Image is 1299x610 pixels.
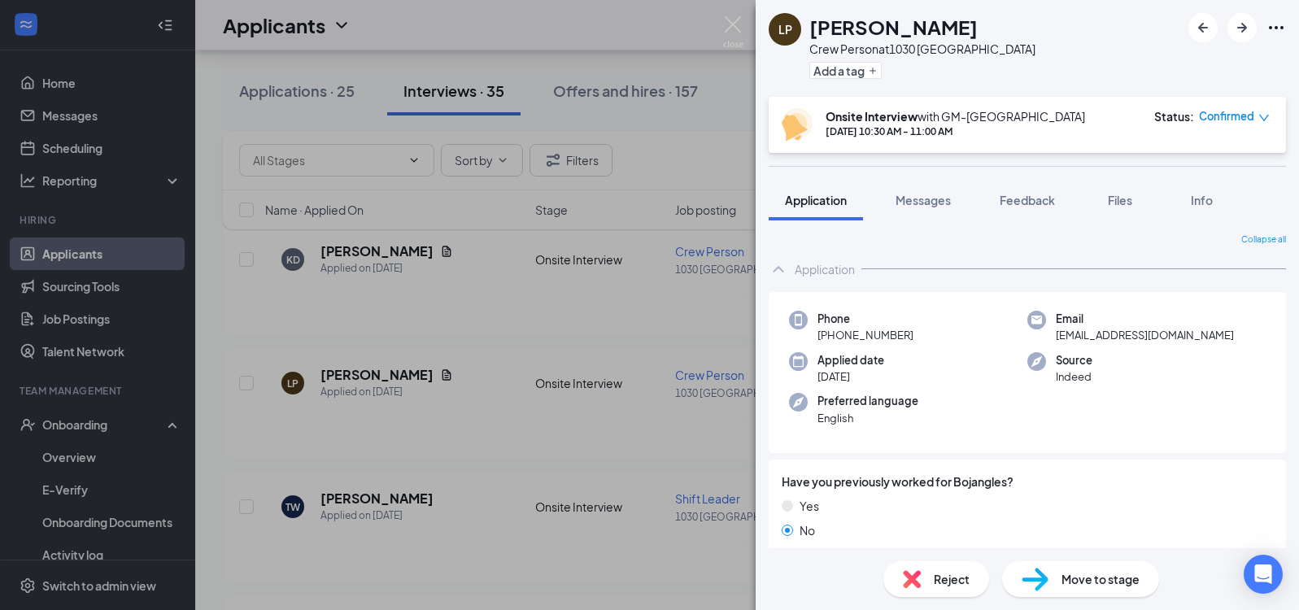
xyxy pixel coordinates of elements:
[817,311,913,327] span: Phone
[1199,108,1254,124] span: Confirmed
[868,66,878,76] svg: Plus
[817,410,918,426] span: English
[778,21,792,37] div: LP
[1232,18,1252,37] svg: ArrowRight
[795,261,855,277] div: Application
[934,570,970,588] span: Reject
[1056,352,1092,368] span: Source
[1056,327,1234,343] span: [EMAIL_ADDRESS][DOMAIN_NAME]
[1000,193,1055,207] span: Feedback
[782,473,1013,490] span: Have you previously worked for Bojangles?
[1056,311,1234,327] span: Email
[817,352,884,368] span: Applied date
[826,124,1085,138] div: [DATE] 10:30 AM - 11:00 AM
[800,521,815,539] span: No
[769,259,788,279] svg: ChevronUp
[1108,193,1132,207] span: Files
[800,497,819,515] span: Yes
[1241,233,1286,246] span: Collapse all
[1061,570,1140,588] span: Move to stage
[1227,13,1257,42] button: ArrowRight
[1154,108,1194,124] div: Status :
[1258,112,1270,124] span: down
[1193,18,1213,37] svg: ArrowLeftNew
[1191,193,1213,207] span: Info
[1056,368,1092,385] span: Indeed
[817,327,913,343] span: [PHONE_NUMBER]
[817,393,918,409] span: Preferred language
[817,368,884,385] span: [DATE]
[1188,13,1218,42] button: ArrowLeftNew
[826,108,1085,124] div: with GM-[GEOGRAPHIC_DATA]
[896,193,951,207] span: Messages
[809,13,978,41] h1: [PERSON_NAME]
[826,109,918,124] b: Onsite Interview
[785,193,847,207] span: Application
[1266,18,1286,37] svg: Ellipses
[809,41,1035,57] div: Crew Person at 1030 [GEOGRAPHIC_DATA]
[809,62,882,79] button: PlusAdd a tag
[1244,555,1283,594] div: Open Intercom Messenger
